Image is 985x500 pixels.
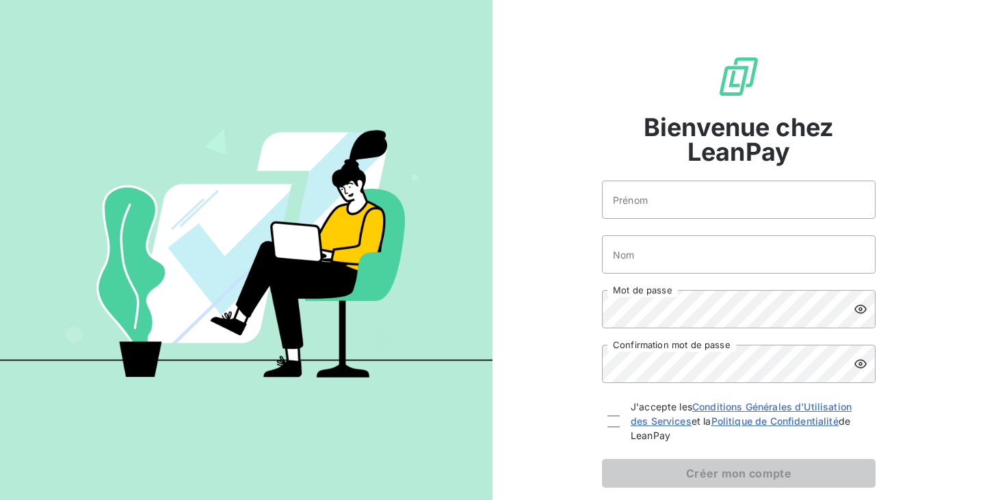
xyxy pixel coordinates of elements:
[711,415,839,427] a: Politique de Confidentialité
[602,459,876,488] button: Créer mon compte
[602,115,876,164] span: Bienvenue chez LeanPay
[602,235,876,274] input: placeholder
[631,399,870,443] span: J'accepte les et la de LeanPay
[717,55,761,98] img: logo sigle
[631,401,852,427] a: Conditions Générales d'Utilisation des Services
[602,181,876,219] input: placeholder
